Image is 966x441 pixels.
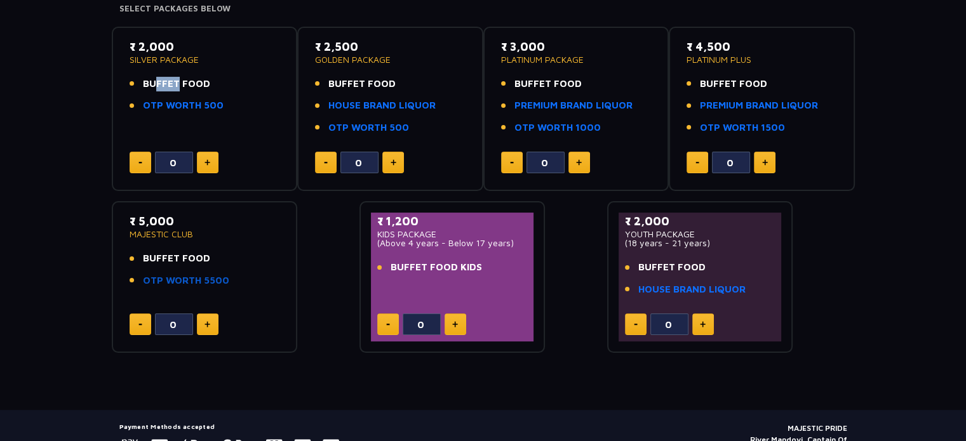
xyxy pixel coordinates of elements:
[625,213,775,230] p: ₹ 2,000
[119,423,339,430] h5: Payment Methods accepted
[700,98,818,113] a: PREMIUM BRAND LIQUOR
[130,230,280,239] p: MAJESTIC CLUB
[328,98,436,113] a: HOUSE BRAND LIQUOR
[315,55,466,64] p: GOLDEN PACKAGE
[638,260,706,275] span: BUFFET FOOD
[143,251,210,266] span: BUFFET FOOD
[315,38,466,55] p: ₹ 2,500
[143,273,229,288] a: OTP WORTH 5500
[700,77,767,91] span: BUFFET FOOD
[143,77,210,91] span: BUFFET FOOD
[391,260,482,275] span: BUFFET FOOD KIDS
[687,55,837,64] p: PLATINUM PLUS
[687,38,837,55] p: ₹ 4,500
[377,230,528,239] p: KIDS PACKAGE
[205,321,210,327] img: plus
[130,213,280,230] p: ₹ 5,000
[695,162,699,164] img: minus
[501,38,652,55] p: ₹ 3,000
[138,324,142,326] img: minus
[501,55,652,64] p: PLATINUM PACKAGE
[700,321,706,327] img: plus
[514,98,633,113] a: PREMIUM BRAND LIQUOR
[634,324,638,326] img: minus
[119,4,847,14] h4: Select Packages Below
[205,159,210,166] img: plus
[452,321,458,327] img: plus
[625,239,775,247] p: (18 years - 21 years)
[700,121,785,135] a: OTP WORTH 1500
[625,230,775,239] p: YOUTH PACKAGE
[138,162,142,164] img: minus
[514,77,582,91] span: BUFFET FOOD
[514,121,601,135] a: OTP WORTH 1000
[324,162,328,164] img: minus
[510,162,514,164] img: minus
[328,77,396,91] span: BUFFET FOOD
[576,159,582,166] img: plus
[377,239,528,247] p: (Above 4 years - Below 17 years)
[762,159,768,166] img: plus
[130,55,280,64] p: SILVER PACKAGE
[328,121,409,135] a: OTP WORTH 500
[391,159,396,166] img: plus
[130,38,280,55] p: ₹ 2,000
[386,324,390,326] img: minus
[377,213,528,230] p: ₹ 1,200
[638,282,746,297] a: HOUSE BRAND LIQUOR
[143,98,224,113] a: OTP WORTH 500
